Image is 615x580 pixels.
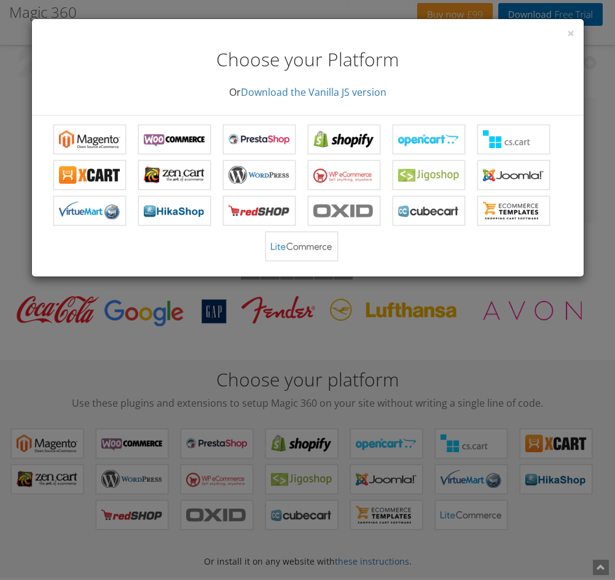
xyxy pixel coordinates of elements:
[483,130,544,149] b: Magic 360 for CS-Cart
[53,196,126,225] a: Magic 360 for VirtueMart
[398,202,460,220] b: Magic 360 for CubeCart
[53,125,126,154] a: Magic 360 for Magento
[53,160,126,190] a: Magic 360 for X-Cart
[229,166,290,184] b: Magic 360 for WordPress
[483,166,544,184] b: Magic 360 for Joomla
[477,160,550,190] a: Magic 360 for Joomla
[308,196,380,225] a: Magic 360 for OXID
[308,160,380,190] a: Magic 360 for WP e-Commerce
[313,166,375,184] b: Magic 360 for WP e-Commerce
[393,125,465,154] a: Magic 360 for OpenCart
[144,202,205,220] b: Magic 360 for HikaShop
[567,25,574,42] span: ×
[41,47,574,73] h2: Choose your Platform
[398,166,460,184] b: Magic 360 for Jigoshop
[138,160,211,190] a: Magic 360 for Zen Cart
[313,202,375,220] b: Magic 360 for OXID
[59,130,120,149] b: Magic 360 for Magento
[265,232,338,261] a: Magic 360 for LiteCommerce
[59,202,120,220] b: Magic 360 for VirtueMart
[223,196,296,225] a: Magic 360 for redSHOP
[241,85,386,99] a: Download the Vanilla JS version
[393,160,465,190] a: Magic 360 for Jigoshop
[138,125,211,154] a: Magic 360 for WooCommerce
[308,125,380,154] a: Magic 360 for Shopify
[41,85,574,100] p: Or
[229,202,290,220] b: Magic 360 for redSHOP
[223,160,296,190] a: Magic 360 for WordPress
[144,130,205,149] b: Magic 360 for WooCommerce
[144,166,205,184] b: Magic 360 for Zen Cart
[138,196,211,225] a: Magic 360 for HikaShop
[393,196,465,225] a: Magic 360 for CubeCart
[313,130,375,149] b: Magic 360 for Shopify
[477,125,550,154] a: Magic 360 for CS-Cart
[59,166,120,184] b: Magic 360 for X-Cart
[223,125,296,154] a: Magic 360 for PrestaShop
[271,237,332,256] b: Magic 360 for LiteCommerce
[483,202,544,220] b: Magic 360 for ecommerce Templates
[229,130,290,149] b: Magic 360 for PrestaShop
[398,130,460,149] b: Magic 360 for OpenCart
[477,196,550,225] a: Magic 360 for ecommerce Templates
[567,27,574,40] button: Close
